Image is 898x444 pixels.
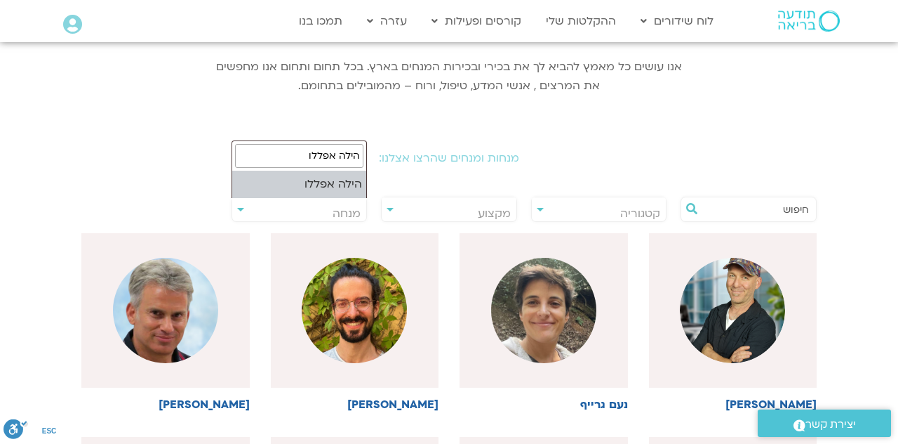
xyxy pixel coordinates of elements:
[478,206,511,221] span: מקצוע
[232,171,366,198] li: הילה אפללו
[424,8,528,34] a: קורסים ופעילות
[649,398,817,411] h6: [PERSON_NAME]
[620,206,660,221] span: קטגוריה
[113,258,218,363] img: %D7%A2%D7%A0%D7%91%D7%A8-%D7%91%D7%A8-%D7%A7%D7%9E%D7%94.png
[333,206,361,221] span: מנחה
[634,8,721,34] a: לוח שידורים
[81,398,250,411] h6: [PERSON_NAME]
[271,233,439,411] a: [PERSON_NAME]
[460,233,628,411] a: נעם גרייף
[81,233,250,411] a: [PERSON_NAME]
[649,233,817,411] a: [PERSON_NAME]
[56,152,842,164] h2: מנחות ומנחים שהרצו אצלנו:
[680,258,785,363] img: %D7%96%D7%99%D7%95%D7%90%D7%9F-.png
[702,197,809,221] input: חיפוש
[491,258,596,363] img: %D7%A0%D7%A2%D7%9D-%D7%92%D7%A8%D7%99%D7%99%D7%A3-1.jpg
[460,398,628,411] h6: נעם גרייף
[778,11,840,32] img: תודעה בריאה
[271,398,439,411] h6: [PERSON_NAME]
[539,8,623,34] a: ההקלטות שלי
[292,8,349,34] a: תמכו בנו
[302,258,407,363] img: %D7%A9%D7%92%D7%91-%D7%94%D7%95%D7%A8%D7%95%D7%91%D7%99%D7%A5.jpg
[214,58,684,96] p: אנו עושים כל מאמץ להביא לך את בכירי ובכירות המנחים בארץ. בכל תחום ותחום אנו מחפשים את המרצים , אנ...
[805,415,856,434] span: יצירת קשר
[360,8,414,34] a: עזרה
[758,410,891,437] a: יצירת קשר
